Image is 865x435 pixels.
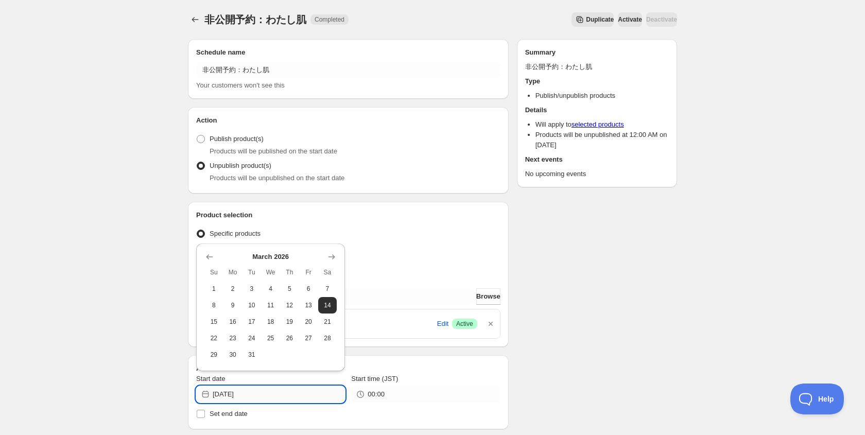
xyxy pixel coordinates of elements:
button: Monday March 9 2026 [223,297,243,314]
span: Activate [618,15,642,24]
li: Products will be unpublished at 12:00 AM on [DATE] [535,130,669,150]
button: Sunday March 22 2026 [204,330,223,346]
span: 17 [247,318,257,326]
span: Start time (JST) [351,375,398,382]
th: Saturday [318,264,337,281]
button: Wednesday March 18 2026 [261,314,280,330]
span: 6 [303,285,314,293]
span: 21 [322,318,333,326]
span: Edit [437,319,448,329]
span: Sa [322,268,333,276]
button: Browse [476,288,500,305]
h2: Action [196,115,500,126]
span: We [265,268,276,276]
span: Browse [476,291,500,302]
button: Wednesday March 11 2026 [261,297,280,314]
span: Set end date [210,410,248,417]
span: Start date [196,375,225,382]
th: Friday [299,264,318,281]
span: 1 [209,285,219,293]
span: Active [456,320,473,328]
th: Wednesday [261,264,280,281]
span: Mo [228,268,238,276]
span: 2 [228,285,238,293]
button: Tuesday March 10 2026 [243,297,262,314]
span: 28 [322,334,333,342]
span: Products will be published on the start date [210,147,337,155]
span: 26 [284,334,295,342]
button: Tuesday March 3 2026 [243,281,262,297]
button: Sunday March 29 2026 [204,346,223,363]
span: 13 [303,301,314,309]
h2: Schedule name [196,47,500,58]
h2: Next events [525,154,669,165]
span: 25 [265,334,276,342]
button: Thursday March 19 2026 [280,314,299,330]
th: Thursday [280,264,299,281]
h2: Type [525,76,669,86]
span: Th [284,268,295,276]
th: Tuesday [243,264,262,281]
span: 11 [265,301,276,309]
span: Su [209,268,219,276]
button: Sunday March 15 2026 [204,314,223,330]
button: Tuesday March 24 2026 [243,330,262,346]
span: 12 [284,301,295,309]
span: Completed [315,15,344,24]
h2: Active dates [196,363,500,374]
span: 14 [322,301,333,309]
button: Tuesday March 17 2026 [243,314,262,330]
button: Sunday March 1 2026 [204,281,223,297]
button: Thursday March 5 2026 [280,281,299,297]
button: Saturday March 21 2026 [318,314,337,330]
button: Monday March 23 2026 [223,330,243,346]
button: Wednesday March 4 2026 [261,281,280,297]
button: Saturday March 28 2026 [318,330,337,346]
span: 22 [209,334,219,342]
button: Wednesday March 25 2026 [261,330,280,346]
span: 4 [265,285,276,293]
span: 31 [247,351,257,359]
button: Friday March 20 2026 [299,314,318,330]
span: Publish product(s) [210,135,264,143]
h2: Product selection [196,210,500,220]
button: Secondary action label [572,12,614,27]
h2: Summary [525,47,669,58]
span: Tu [247,268,257,276]
button: Sunday March 8 2026 [204,297,223,314]
span: 非公開予約：わたし肌 [204,14,306,25]
span: Duplicate [586,15,614,24]
h2: Details [525,105,669,115]
span: Fr [303,268,314,276]
li: Will apply to [535,119,669,130]
span: 5 [284,285,295,293]
button: Show next month, April 2026 [324,250,339,264]
li: Publish/unpublish products [535,91,669,101]
button: Schedules [188,12,202,27]
span: 16 [228,318,238,326]
button: Monday March 2 2026 [223,281,243,297]
th: Sunday [204,264,223,281]
button: Tuesday March 31 2026 [243,346,262,363]
span: Unpublish product(s) [210,162,271,169]
span: Products will be unpublished on the start date [210,174,344,182]
button: Monday March 30 2026 [223,346,243,363]
span: 18 [265,318,276,326]
span: 27 [303,334,314,342]
button: Activate [618,12,642,27]
iframe: Toggle Customer Support [790,384,844,414]
button: Friday March 13 2026 [299,297,318,314]
a: selected products [572,120,624,128]
button: Saturday March 14 2026 [318,297,337,314]
p: No upcoming events [525,169,669,179]
span: 3 [247,285,257,293]
button: Saturday March 7 2026 [318,281,337,297]
span: 7 [322,285,333,293]
button: Thursday March 12 2026 [280,297,299,314]
span: Your customers won't see this [196,81,285,89]
th: Monday [223,264,243,281]
button: Thursday March 26 2026 [280,330,299,346]
button: Monday March 16 2026 [223,314,243,330]
button: Friday March 27 2026 [299,330,318,346]
span: 30 [228,351,238,359]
